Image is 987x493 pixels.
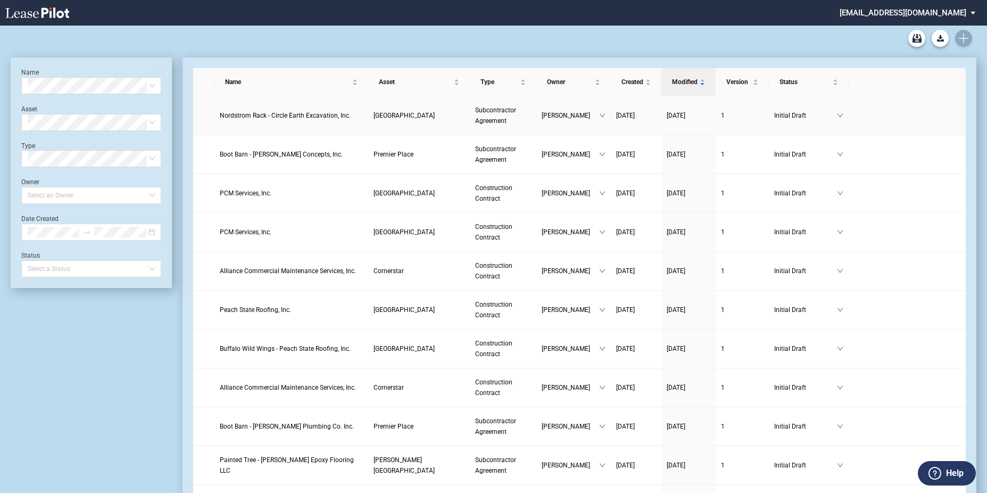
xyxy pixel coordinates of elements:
a: [GEOGRAPHIC_DATA] [374,305,465,315]
span: 1 [721,267,725,275]
th: Asset [368,68,470,96]
span: Colony Place [374,112,435,119]
a: [DATE] [616,188,656,199]
a: [DATE] [667,343,710,354]
a: PCM Services, Inc. [220,227,363,237]
span: Version [726,77,751,87]
span: Initial Draft [774,460,837,471]
span: [DATE] [616,112,635,119]
span: down [599,423,606,430]
span: Asset [379,77,452,87]
a: 1 [721,343,764,354]
span: [PERSON_NAME] [542,305,599,315]
a: Subcontractor Agreement [475,455,531,476]
span: [DATE] [667,228,685,236]
a: 1 [721,188,764,199]
a: [DATE] [616,421,656,432]
span: Powell Center [374,456,435,474]
label: Name [21,69,39,76]
span: down [837,229,843,235]
th: Owner [536,68,611,96]
a: [GEOGRAPHIC_DATA] [374,227,465,237]
span: [PERSON_NAME] [542,110,599,121]
span: Subcontractor Agreement [475,106,516,125]
a: [GEOGRAPHIC_DATA] [374,343,465,354]
a: [DATE] [616,382,656,393]
span: down [837,384,843,391]
a: [PERSON_NAME][GEOGRAPHIC_DATA] [374,455,465,476]
a: 1 [721,421,764,432]
a: Subcontractor Agreement [475,105,531,126]
span: [PERSON_NAME] [542,188,599,199]
span: Painted Tree - Brady Epoxy Flooring LLC [220,456,354,474]
span: [DATE] [616,462,635,469]
a: 1 [721,227,764,237]
a: 1 [721,110,764,121]
span: Construction Contract [475,379,512,397]
span: [DATE] [667,267,685,275]
a: Construction Contract [475,338,531,359]
span: Fayetteville Pavilion [374,345,435,352]
a: 1 [721,460,764,471]
span: Initial Draft [774,188,837,199]
span: [PERSON_NAME] [542,343,599,354]
a: [DATE] [667,227,710,237]
span: Subcontractor Agreement [475,417,516,436]
span: [DATE] [616,228,635,236]
span: [DATE] [667,112,685,119]
span: down [837,190,843,196]
span: Peach State Roofing, Inc. [220,306,291,314]
a: [DATE] [667,382,710,393]
span: [DATE] [667,462,685,469]
span: Cornerstar [374,384,404,391]
span: Initial Draft [774,382,837,393]
span: [DATE] [616,190,635,197]
span: 1 [721,462,725,469]
span: [PERSON_NAME] [542,266,599,276]
span: down [599,268,606,274]
a: 1 [721,305,764,315]
span: down [837,268,843,274]
span: down [599,462,606,469]
span: [DATE] [616,267,635,275]
a: [DATE] [616,343,656,354]
span: Initial Draft [774,421,837,432]
a: [DATE] [616,460,656,471]
span: Initial Draft [774,305,837,315]
span: Flamingo Falls [374,306,435,314]
span: to [83,228,90,236]
a: Subcontractor Agreement [475,144,531,165]
span: [PERSON_NAME] [542,421,599,432]
a: Premier Place [374,421,465,432]
th: Type [470,68,536,96]
span: Initial Draft [774,266,837,276]
a: [DATE] [667,305,710,315]
a: Alliance Commercial Maintenance Services, Inc. [220,266,363,276]
span: 1 [721,345,725,352]
span: down [837,423,843,430]
span: PCM Services, Inc. [220,190,271,197]
a: Premier Place [374,149,465,160]
th: Modified [661,68,716,96]
span: Alliance Commercial Maintenance Services, Inc. [220,384,356,391]
span: [PERSON_NAME] [542,149,599,160]
a: Boot Barn - [PERSON_NAME] Concepts, Inc. [220,149,363,160]
span: Subcontractor Agreement [475,145,516,163]
a: Boot Barn - [PERSON_NAME] Plumbing Co. Inc. [220,421,363,432]
a: Buffalo Wild Wings - Peach State Roofing, Inc. [220,343,363,354]
a: [DATE] [616,305,656,315]
a: [GEOGRAPHIC_DATA] [374,110,465,121]
span: [PERSON_NAME] [542,460,599,471]
span: Penn Mar Shopping Center [374,190,435,197]
span: Boot Barn - J.R. Swanson Plumbing Co. Inc. [220,423,354,430]
span: Construction Contract [475,301,512,319]
span: Penn Mar Shopping Center [374,228,435,236]
span: swap-right [83,228,90,236]
span: down [837,346,843,352]
span: Initial Draft [774,227,837,237]
span: [DATE] [616,345,635,352]
label: Status [21,252,40,259]
th: Name [214,68,369,96]
span: Boot Barn - M.J. Concepts, Inc. [220,151,343,158]
span: Premier Place [374,423,413,430]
